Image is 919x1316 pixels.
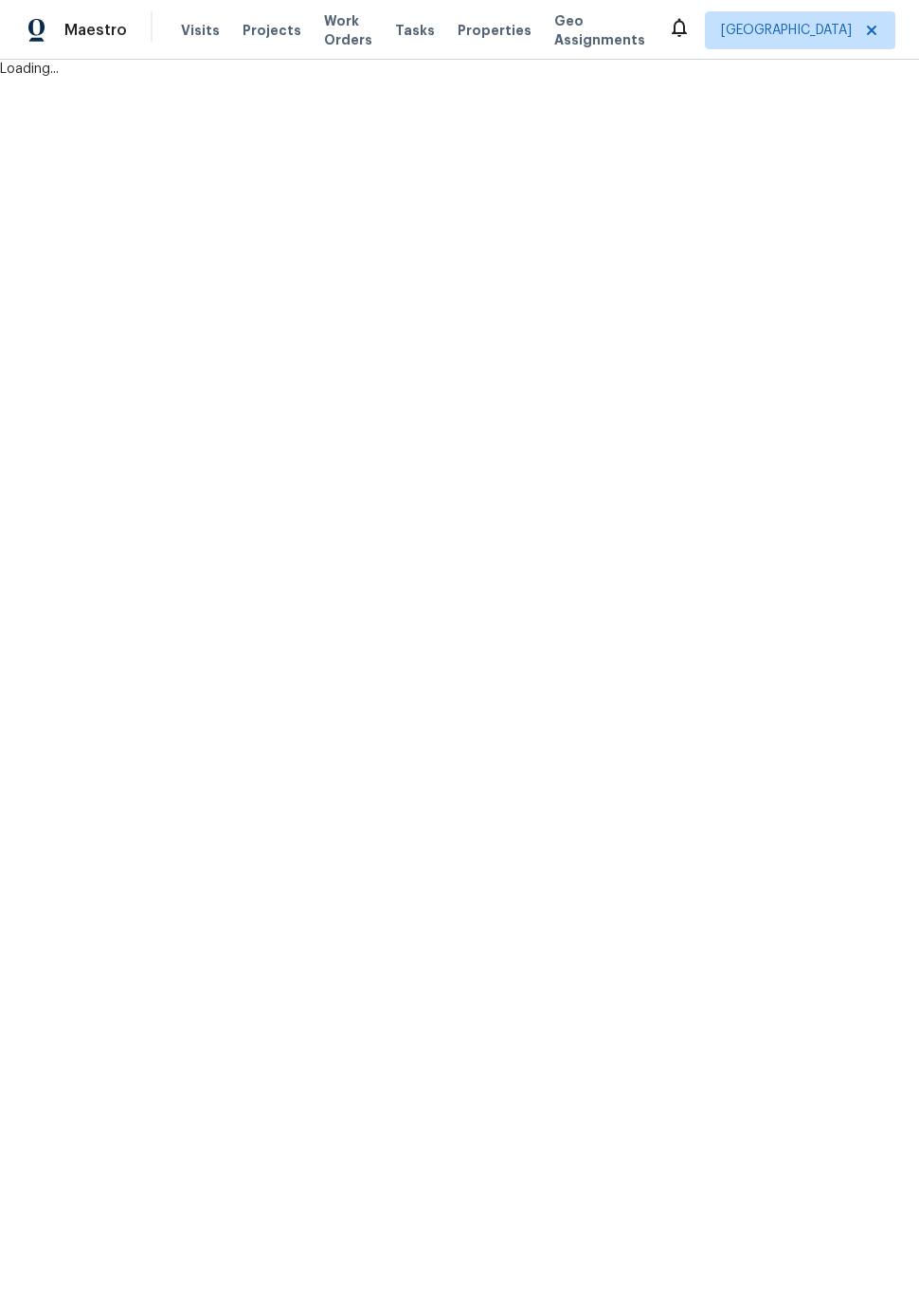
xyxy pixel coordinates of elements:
[243,21,301,40] span: Projects
[554,11,645,49] span: Geo Assignments
[64,21,127,40] span: Maestro
[458,21,532,40] span: Properties
[721,21,852,40] span: [GEOGRAPHIC_DATA]
[181,21,220,40] span: Visits
[395,24,435,37] span: Tasks
[324,11,372,49] span: Work Orders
